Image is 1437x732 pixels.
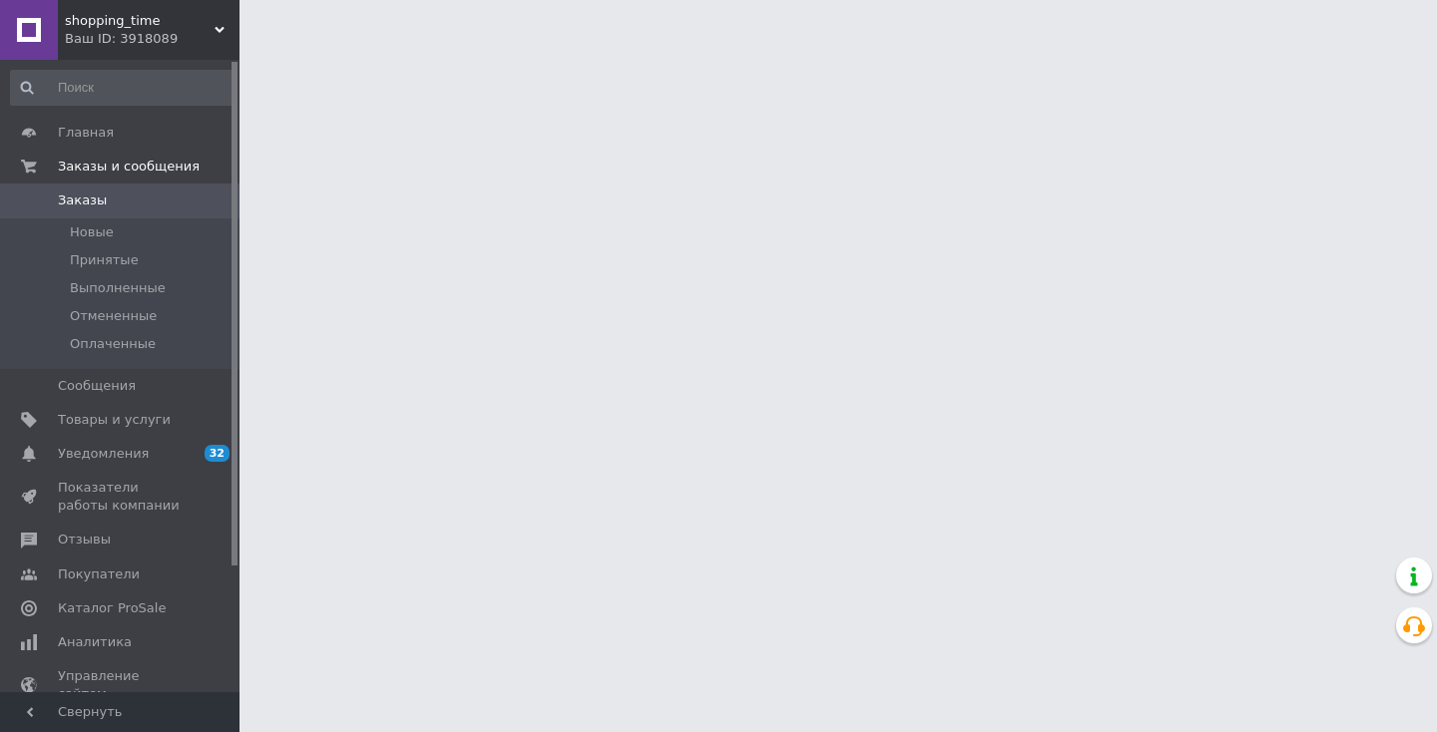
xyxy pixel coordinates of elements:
[10,70,236,106] input: Поиск
[58,445,149,463] span: Уведомления
[58,531,111,549] span: Отзывы
[58,599,166,617] span: Каталог ProSale
[58,565,140,583] span: Покупатели
[205,445,230,462] span: 32
[58,158,200,176] span: Заказы и сообщения
[70,251,139,269] span: Принятые
[58,191,107,209] span: Заказы
[58,479,185,515] span: Показатели работы компании
[58,124,114,142] span: Главная
[58,411,171,429] span: Товары и услуги
[65,12,215,30] span: shopping_time
[70,279,166,297] span: Выполненные
[70,307,157,325] span: Отмененные
[58,633,132,651] span: Аналитика
[70,223,114,241] span: Новые
[65,30,239,48] div: Ваш ID: 3918089
[58,667,185,703] span: Управление сайтом
[58,377,136,395] span: Сообщения
[70,335,156,353] span: Оплаченные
